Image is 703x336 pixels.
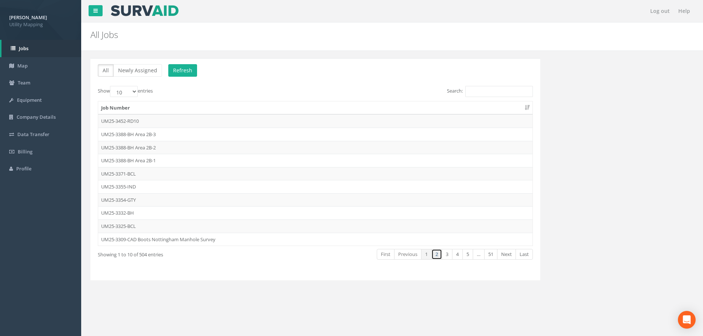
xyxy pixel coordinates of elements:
span: Jobs [19,45,28,52]
th: Job Number: activate to sort column ascending [98,101,533,115]
span: Team [18,79,30,86]
select: Showentries [110,86,138,97]
a: Previous [394,249,421,260]
div: Open Intercom Messenger [678,311,696,329]
span: Profile [16,165,31,172]
label: Show entries [98,86,153,97]
a: 5 [462,249,473,260]
td: UM25-3388-BH Area 2B-2 [98,141,533,154]
td: UM25-3371-BCL [98,167,533,180]
td: UM25-3325-BCL [98,219,533,233]
a: 1 [421,249,432,260]
span: Utility Mapping [9,21,72,28]
td: UM25-3388-BH Area 2B-3 [98,128,533,141]
a: Jobs [1,40,81,57]
td: UM25-3354-GTY [98,193,533,207]
td: UM25-3452-RD10 [98,114,533,128]
strong: [PERSON_NAME] [9,14,47,21]
a: Last [516,249,533,260]
a: … [473,249,485,260]
span: Equipment [17,97,42,103]
a: [PERSON_NAME] Utility Mapping [9,12,72,28]
input: Search: [465,86,533,97]
h2: All Jobs [90,30,592,39]
td: UM25-3332-BH [98,206,533,219]
a: 51 [484,249,497,260]
span: Map [17,62,28,69]
a: First [377,249,394,260]
div: Showing 1 to 10 of 504 entries [98,248,273,258]
a: Next [497,249,516,260]
td: UM25-3355-IND [98,180,533,193]
td: UM25-3388-BH Area 2B-1 [98,154,533,167]
span: Billing [18,148,32,155]
a: 2 [431,249,442,260]
span: Data Transfer [17,131,49,138]
label: Search: [447,86,533,97]
span: Company Details [17,114,56,120]
button: Newly Assigned [113,64,162,77]
a: 4 [452,249,463,260]
a: 3 [442,249,452,260]
td: UM25-3309-CAD Boots Nottingham Manhole Survey [98,233,533,246]
button: All [98,64,114,77]
button: Refresh [168,64,197,77]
